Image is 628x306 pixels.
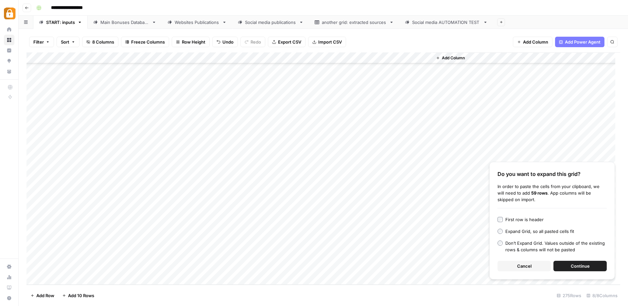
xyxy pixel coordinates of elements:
span: Add Power Agent [565,39,601,45]
button: Filter [29,37,54,47]
button: Add Column [433,54,467,62]
span: Undo [222,39,234,45]
button: Redo [240,37,265,47]
button: Export CSV [268,37,305,47]
button: Continue [553,261,607,271]
a: Websites Publications [162,16,232,29]
span: Add 10 Rows [68,292,94,299]
a: Settings [4,261,14,272]
a: Browse [4,35,14,45]
div: START: inputs [46,19,75,26]
input: First row is header [497,217,503,222]
div: First row is header [505,216,544,223]
a: Social media AUTOMATION TEST [399,16,493,29]
b: 59 rows [531,190,548,196]
a: Main Bonuses Database [88,16,162,29]
a: another grid: extracted sources [309,16,399,29]
a: Opportunities [4,56,14,66]
button: Add 10 Rows [58,290,98,301]
span: Export CSV [278,39,301,45]
a: Home [4,24,14,35]
button: Undo [212,37,238,47]
input: Don’t Expand Grid. Values outside of the existing rows & columns will not be pasted [497,240,503,246]
button: Add Power Agent [555,37,604,47]
span: Add Row [36,292,54,299]
a: Insights [4,45,14,56]
a: Your Data [4,66,14,77]
a: Usage [4,272,14,282]
span: Cancel [517,263,532,269]
a: Learning Hub [4,282,14,293]
button: Add Row [26,290,58,301]
span: 8 Columns [92,39,114,45]
button: Workspace: Adzz [4,5,14,22]
span: Row Height [182,39,205,45]
span: Import CSV [318,39,342,45]
div: 275 Rows [554,290,584,301]
button: 8 Columns [82,37,118,47]
img: Adzz Logo [4,8,16,19]
div: Social media AUTOMATION TEST [412,19,480,26]
div: another grid: extracted sources [322,19,387,26]
span: Add Column [442,55,465,61]
button: Cancel [497,261,551,271]
div: Websites Publications [175,19,219,26]
div: 8/8 Columns [584,290,620,301]
div: In order to paste the cells from your clipboard, we will need to add . App columns will be skippe... [497,183,607,203]
span: Freeze Columns [131,39,165,45]
a: START: inputs [33,16,88,29]
input: Expand Grid, so all pasted cells fit [497,229,503,234]
a: Social media publications [232,16,309,29]
span: Add Column [523,39,548,45]
span: Redo [251,39,261,45]
div: Don’t Expand Grid. Values outside of the existing rows & columns will not be pasted [505,240,607,253]
div: Do you want to expand this grid? [497,170,607,178]
button: Row Height [172,37,210,47]
button: Import CSV [308,37,346,47]
span: Filter [33,39,44,45]
div: Expand Grid, so all pasted cells fit [505,228,574,235]
div: Main Bonuses Database [100,19,149,26]
button: Freeze Columns [121,37,169,47]
button: Help + Support [4,293,14,303]
button: Add Column [513,37,552,47]
div: Social media publications [245,19,296,26]
button: Sort [57,37,79,47]
span: Sort [61,39,69,45]
span: Continue [571,263,590,269]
